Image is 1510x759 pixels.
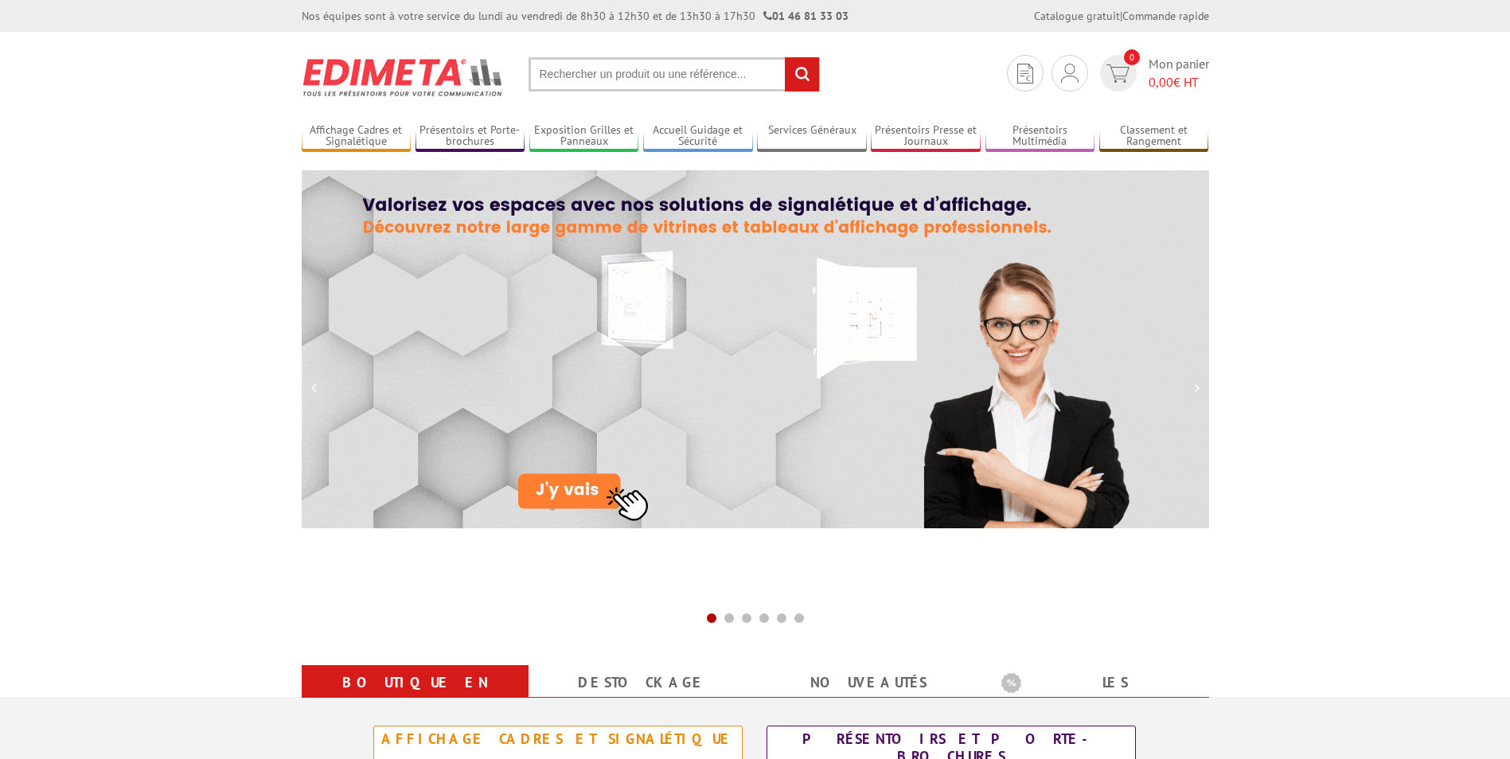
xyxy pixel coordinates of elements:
a: Les promotions [1001,668,1190,726]
input: Rechercher un produit ou une référence... [529,57,820,91]
a: Présentoirs et Porte-brochures [416,123,525,150]
strong: 01 46 81 33 03 [763,9,849,23]
div: Nos équipes sont à votre service du lundi au vendredi de 8h30 à 12h30 et de 13h30 à 17h30 [302,8,849,24]
a: Commande rapide [1122,9,1209,23]
input: rechercher [785,57,819,91]
a: Accueil Guidage et Sécurité [643,123,753,150]
a: Services Généraux [757,123,867,150]
a: Boutique en ligne [321,668,509,726]
a: nouveautés [775,668,963,697]
span: 0 [1124,49,1140,65]
div: | [1034,8,1209,24]
img: devis rapide [1061,64,1079,83]
b: Les promotions [1001,668,1200,700]
span: 0,00 [1149,74,1173,90]
a: Catalogue gratuit [1034,9,1120,23]
a: Destockage [548,668,736,697]
span: Mon panier [1149,55,1209,91]
a: Présentoirs Multimédia [985,123,1095,150]
a: Présentoirs Presse et Journaux [871,123,981,150]
div: Affichage Cadres et Signalétique [378,730,738,748]
a: Classement et Rangement [1099,123,1209,150]
img: Présentoir, panneau, stand - Edimeta - PLV, affichage, mobilier bureau, entreprise [302,48,505,107]
a: Affichage Cadres et Signalétique [302,123,412,150]
a: Exposition Grilles et Panneaux [529,123,639,150]
img: devis rapide [1106,64,1130,83]
span: € HT [1149,73,1209,91]
a: devis rapide 0 Mon panier 0,00€ HT [1096,55,1209,91]
img: devis rapide [1017,64,1033,84]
